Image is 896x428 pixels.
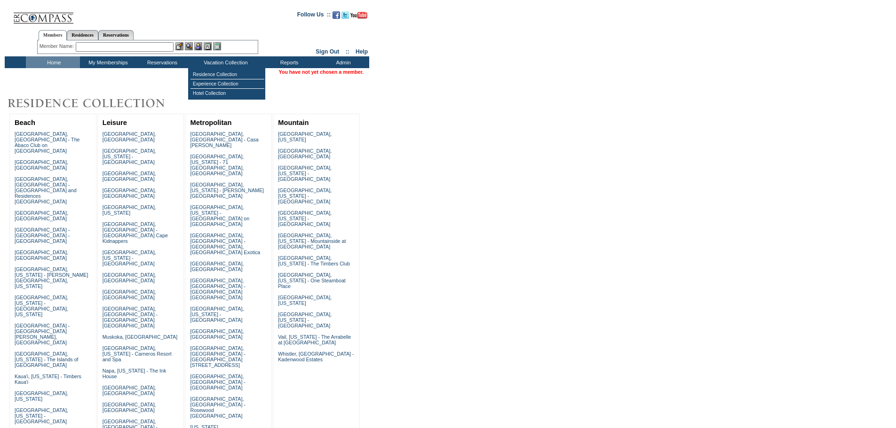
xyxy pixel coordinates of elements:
[67,30,98,40] a: Residences
[194,42,202,50] img: Impersonate
[175,42,183,50] img: b_edit.gif
[190,154,244,176] a: [GEOGRAPHIC_DATA], [US_STATE] - 71 [GEOGRAPHIC_DATA], [GEOGRAPHIC_DATA]
[278,272,346,289] a: [GEOGRAPHIC_DATA], [US_STATE] - One Steamboat Place
[103,402,156,413] a: [GEOGRAPHIC_DATA], [GEOGRAPHIC_DATA]
[5,14,12,15] img: i.gif
[103,334,177,340] a: Muskoka, [GEOGRAPHIC_DATA]
[26,56,80,68] td: Home
[13,5,74,24] img: Compass Home
[103,148,156,165] a: [GEOGRAPHIC_DATA], [US_STATE] - [GEOGRAPHIC_DATA]
[350,14,367,20] a: Subscribe to our YouTube Channel
[103,368,167,379] a: Napa, [US_STATE] - The Ink House
[15,131,80,154] a: [GEOGRAPHIC_DATA], [GEOGRAPHIC_DATA] - The Abaco Club on [GEOGRAPHIC_DATA]
[190,374,245,390] a: [GEOGRAPHIC_DATA], [GEOGRAPHIC_DATA] - [GEOGRAPHIC_DATA]
[261,56,315,68] td: Reports
[103,204,156,216] a: [GEOGRAPHIC_DATA], [US_STATE]
[190,233,260,255] a: [GEOGRAPHIC_DATA], [GEOGRAPHIC_DATA] - [GEOGRAPHIC_DATA], [GEOGRAPHIC_DATA] Exotica
[15,266,88,289] a: [GEOGRAPHIC_DATA], [US_STATE] - [PERSON_NAME][GEOGRAPHIC_DATA], [US_STATE]
[103,272,156,283] a: [GEOGRAPHIC_DATA], [GEOGRAPHIC_DATA]
[350,12,367,19] img: Subscribe to our YouTube Channel
[190,396,245,419] a: [GEOGRAPHIC_DATA], [GEOGRAPHIC_DATA] - Rosewood [GEOGRAPHIC_DATA]
[278,119,309,126] a: Mountain
[278,351,354,362] a: Whistler, [GEOGRAPHIC_DATA] - Kadenwood Estates
[190,182,264,199] a: [GEOGRAPHIC_DATA], [US_STATE] - [PERSON_NAME][GEOGRAPHIC_DATA]
[278,334,351,345] a: Vail, [US_STATE] - The Arrabelle at [GEOGRAPHIC_DATA]
[333,11,340,19] img: Become our fan on Facebook
[341,11,349,19] img: Follow us on Twitter
[103,171,156,182] a: [GEOGRAPHIC_DATA], [GEOGRAPHIC_DATA]
[188,56,261,68] td: Vacation Collection
[356,48,368,55] a: Help
[103,131,156,142] a: [GEOGRAPHIC_DATA], [GEOGRAPHIC_DATA]
[185,42,193,50] img: View
[278,131,332,142] a: [GEOGRAPHIC_DATA], [US_STATE]
[190,261,244,272] a: [GEOGRAPHIC_DATA], [GEOGRAPHIC_DATA]
[341,14,349,20] a: Follow us on Twitter
[315,56,369,68] td: Admin
[15,295,68,317] a: [GEOGRAPHIC_DATA], [US_STATE] - [GEOGRAPHIC_DATA], [US_STATE]
[316,48,339,55] a: Sign Out
[279,69,364,75] span: You have not yet chosen a member.
[103,289,156,300] a: [GEOGRAPHIC_DATA], [GEOGRAPHIC_DATA]
[190,204,249,227] a: [GEOGRAPHIC_DATA], [US_STATE] - [GEOGRAPHIC_DATA] on [GEOGRAPHIC_DATA]
[15,227,70,244] a: [GEOGRAPHIC_DATA] - [GEOGRAPHIC_DATA] - [GEOGRAPHIC_DATA]
[15,351,79,368] a: [GEOGRAPHIC_DATA], [US_STATE] - The Islands of [GEOGRAPHIC_DATA]
[190,345,245,368] a: [GEOGRAPHIC_DATA], [GEOGRAPHIC_DATA] - [GEOGRAPHIC_DATA][STREET_ADDRESS]
[278,255,350,266] a: [GEOGRAPHIC_DATA], [US_STATE] - The Timbers Club
[15,249,68,261] a: [GEOGRAPHIC_DATA], [GEOGRAPHIC_DATA]
[15,323,70,345] a: [GEOGRAPHIC_DATA] - [GEOGRAPHIC_DATA][PERSON_NAME], [GEOGRAPHIC_DATA]
[103,385,156,396] a: [GEOGRAPHIC_DATA], [GEOGRAPHIC_DATA]
[190,70,264,79] td: Residence Collection
[103,249,156,266] a: [GEOGRAPHIC_DATA], [US_STATE] - [GEOGRAPHIC_DATA]
[190,278,245,300] a: [GEOGRAPHIC_DATA], [GEOGRAPHIC_DATA] - [GEOGRAPHIC_DATA] [GEOGRAPHIC_DATA]
[278,210,332,227] a: [GEOGRAPHIC_DATA], [US_STATE] - [GEOGRAPHIC_DATA]
[15,210,68,221] a: [GEOGRAPHIC_DATA], [GEOGRAPHIC_DATA]
[15,176,77,204] a: [GEOGRAPHIC_DATA], [GEOGRAPHIC_DATA] - [GEOGRAPHIC_DATA] and Residences [GEOGRAPHIC_DATA]
[15,119,35,126] a: Beach
[5,94,188,113] img: Destinations by Exclusive Resorts
[278,295,332,306] a: [GEOGRAPHIC_DATA], [US_STATE]
[213,42,221,50] img: b_calculator.gif
[40,42,76,50] div: Member Name:
[204,42,212,50] img: Reservations
[103,345,172,362] a: [GEOGRAPHIC_DATA], [US_STATE] - Carneros Resort and Spa
[190,89,264,98] td: Hotel Collection
[190,328,244,340] a: [GEOGRAPHIC_DATA], [GEOGRAPHIC_DATA]
[15,390,68,402] a: [GEOGRAPHIC_DATA], [US_STATE]
[103,119,127,126] a: Leisure
[278,165,332,182] a: [GEOGRAPHIC_DATA], [US_STATE] - [GEOGRAPHIC_DATA]
[278,187,332,204] a: [GEOGRAPHIC_DATA], [US_STATE] - [GEOGRAPHIC_DATA]
[346,48,349,55] span: ::
[134,56,188,68] td: Reservations
[103,306,158,328] a: [GEOGRAPHIC_DATA], [GEOGRAPHIC_DATA] - [GEOGRAPHIC_DATA] [GEOGRAPHIC_DATA]
[297,10,331,22] td: Follow Us ::
[39,30,67,40] a: Members
[15,407,68,424] a: [GEOGRAPHIC_DATA], [US_STATE] - [GEOGRAPHIC_DATA]
[98,30,134,40] a: Reservations
[80,56,134,68] td: My Memberships
[103,187,156,199] a: [GEOGRAPHIC_DATA], [GEOGRAPHIC_DATA]
[190,131,258,148] a: [GEOGRAPHIC_DATA], [GEOGRAPHIC_DATA] - Casa [PERSON_NAME]
[190,79,264,89] td: Experience Collection
[15,159,68,171] a: [GEOGRAPHIC_DATA], [GEOGRAPHIC_DATA]
[278,233,346,249] a: [GEOGRAPHIC_DATA], [US_STATE] - Mountainside at [GEOGRAPHIC_DATA]
[278,148,332,159] a: [GEOGRAPHIC_DATA], [GEOGRAPHIC_DATA]
[103,221,168,244] a: [GEOGRAPHIC_DATA], [GEOGRAPHIC_DATA] - [GEOGRAPHIC_DATA] Cape Kidnappers
[190,306,244,323] a: [GEOGRAPHIC_DATA], [US_STATE] - [GEOGRAPHIC_DATA]
[15,374,81,385] a: Kaua'i, [US_STATE] - Timbers Kaua'i
[278,311,332,328] a: [GEOGRAPHIC_DATA], [US_STATE] - [GEOGRAPHIC_DATA]
[190,119,231,126] a: Metropolitan
[333,14,340,20] a: Become our fan on Facebook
